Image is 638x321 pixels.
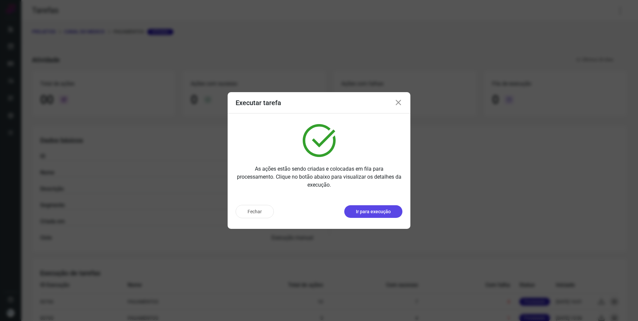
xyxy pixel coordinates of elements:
p: Ir para execução [356,208,391,215]
img: verified.svg [303,124,336,157]
button: Ir para execução [344,205,402,218]
h3: Executar tarefa [236,99,281,107]
button: Fechar [236,205,274,218]
p: As ações estão sendo criadas e colocadas em fila para processamento. Clique no botão abaixo para ... [236,165,402,189]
